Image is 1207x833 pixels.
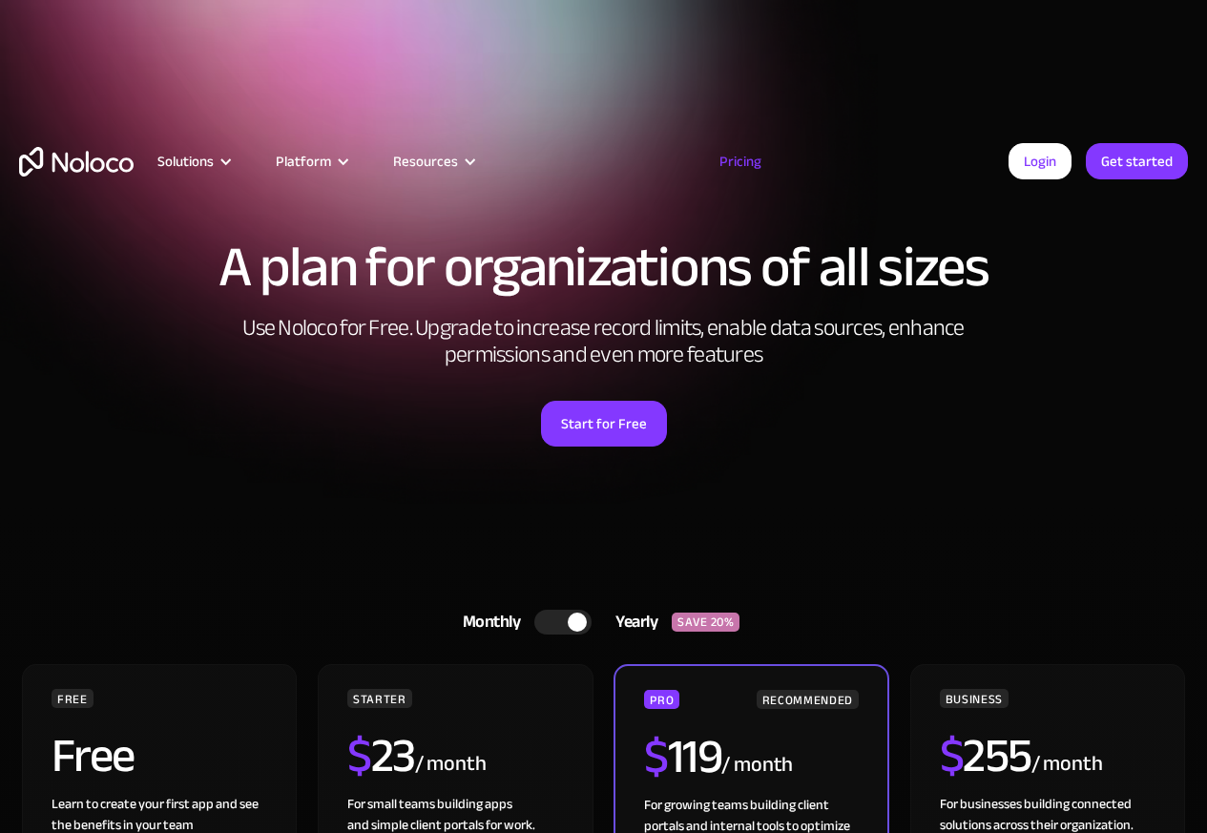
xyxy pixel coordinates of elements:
[439,608,535,636] div: Monthly
[1031,749,1103,780] div: / month
[644,712,668,802] span: $
[415,749,487,780] div: / month
[347,689,411,708] div: STARTER
[252,149,369,174] div: Platform
[541,401,667,447] a: Start for Free
[347,711,371,801] span: $
[276,149,331,174] div: Platform
[52,732,135,780] h2: Free
[157,149,214,174] div: Solutions
[940,732,1031,780] h2: 255
[672,613,739,632] div: SAVE 20%
[644,690,679,709] div: PRO
[721,750,793,781] div: / month
[1086,143,1188,179] a: Get started
[393,149,458,174] div: Resources
[369,149,496,174] div: Resources
[222,315,986,368] h2: Use Noloco for Free. Upgrade to increase record limits, enable data sources, enhance permissions ...
[644,733,721,781] h2: 119
[19,239,1188,296] h1: A plan for organizations of all sizes
[134,149,252,174] div: Solutions
[1009,143,1072,179] a: Login
[940,711,964,801] span: $
[696,149,785,174] a: Pricing
[592,608,672,636] div: Yearly
[19,147,134,177] a: home
[940,689,1009,708] div: BUSINESS
[347,732,415,780] h2: 23
[52,689,94,708] div: FREE
[757,690,859,709] div: RECOMMENDED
